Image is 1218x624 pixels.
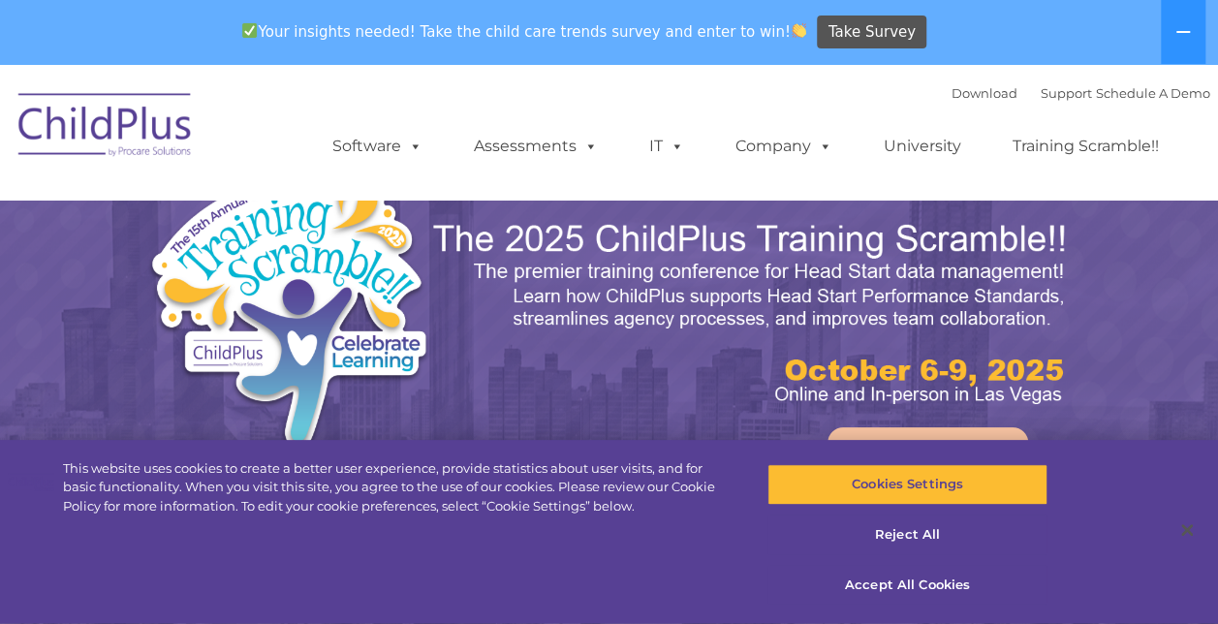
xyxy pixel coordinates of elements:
a: University [864,127,981,166]
img: 👏 [792,23,806,38]
span: Phone number [269,207,352,222]
font: | [952,85,1210,101]
span: Your insights needed! Take the child care trends survey and enter to win! [234,13,815,50]
img: ChildPlus by Procare Solutions [9,79,203,176]
div: This website uses cookies to create a better user experience, provide statistics about user visit... [63,459,731,516]
a: Software [313,127,442,166]
button: Accept All Cookies [767,564,1047,605]
a: Schedule A Demo [1096,85,1210,101]
a: Training Scramble!! [993,127,1178,166]
button: Reject All [767,515,1047,555]
a: Learn More [828,427,1028,482]
img: ✅ [242,23,257,38]
a: Download [952,85,1017,101]
span: Last name [269,128,328,142]
a: IT [630,127,703,166]
a: Support [1041,85,1092,101]
button: Close [1166,509,1208,551]
button: Cookies Settings [767,464,1047,505]
a: Take Survey [817,16,926,49]
a: Company [716,127,852,166]
a: Assessments [454,127,617,166]
span: Take Survey [828,16,916,49]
